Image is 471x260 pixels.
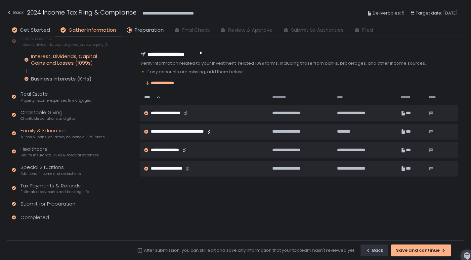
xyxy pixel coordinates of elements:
div: Tax Payments & Refunds [21,182,89,195]
div: Submit for Preparation [21,200,75,208]
div: Business Interests (K-1s) [31,76,92,82]
div: Family & Education [21,127,105,140]
div: Healthcare [21,146,99,158]
span: Get Started [20,26,50,34]
span: Estimated payments and banking info [21,189,89,194]
div: 🔸 If any accounts are missing, add them below. [140,69,458,75]
span: Preparation [135,26,164,34]
span: Submit to Authorities [291,26,344,34]
span: Additional income and deductions [21,171,81,176]
button: Save and continue [391,244,451,256]
span: Charitable donations and gifts [21,116,75,121]
h1: 2024 Income Tax Filing & Compliance [27,8,137,17]
div: Back [7,9,24,16]
div: Save and continue [396,247,446,253]
div: Interest, Dividends, Capital Gains and Losses (1099s) [31,53,108,66]
span: Target date: [DATE] [416,9,458,17]
span: Deliverables: 5 [373,9,405,17]
div: Real Estate [21,90,91,103]
div: Back [365,247,383,253]
span: Gather Information [68,26,116,34]
div: Investments [21,35,108,48]
span: Final Check [182,26,210,34]
span: Health insurance, HSAs & medical expenses [21,153,99,158]
span: Review & Approve [228,26,273,34]
button: Back [7,8,24,19]
div: Charitable Giving [21,109,75,121]
button: Back [361,244,388,256]
div: Verify information related to your investment-related 1099 forms, including those from banks, bro... [140,60,458,66]
span: Property income, expenses & mortgages [21,98,91,103]
div: Completed [21,214,49,221]
span: Tuition & loans, childcare, household, 529 plans [21,135,105,140]
span: Interest, dividends, capital gains, crypto, equity (1099s, K-1s) [21,42,108,47]
span: Filed [362,26,373,34]
div: After submission, you can still edit and save any information that your tax team hasn't reviewed ... [144,247,355,253]
div: Special Situations [21,164,81,176]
